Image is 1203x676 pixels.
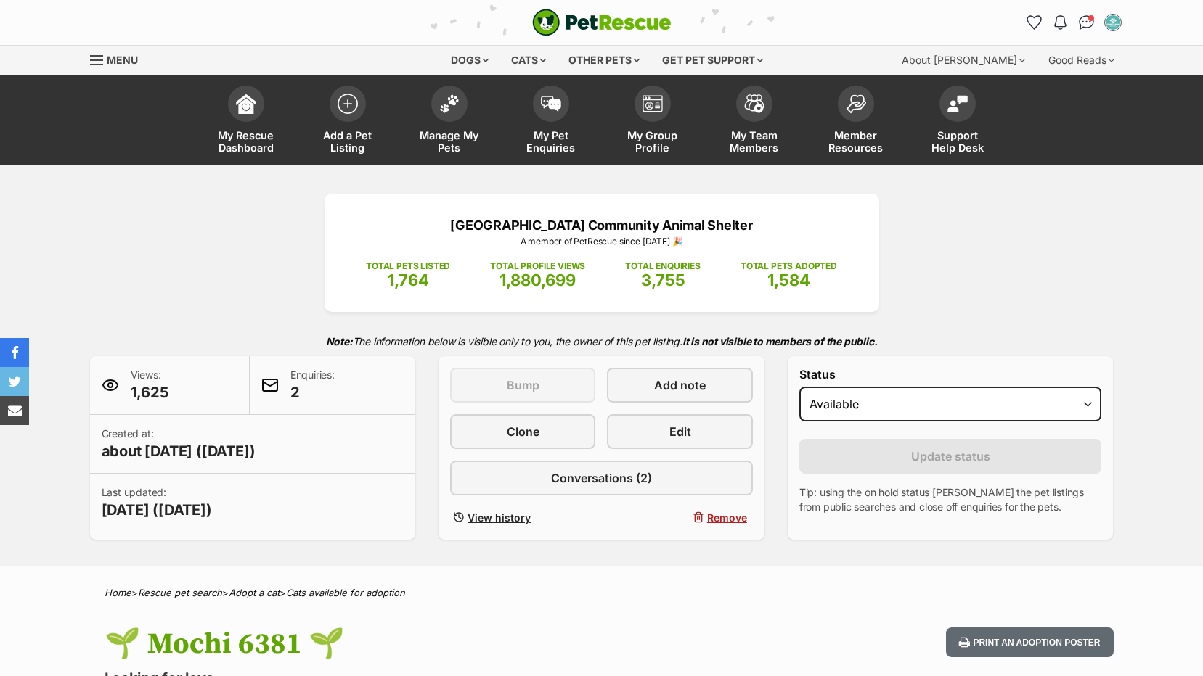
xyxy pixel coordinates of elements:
a: Home [105,587,131,598]
img: chat-41dd97257d64d25036548639549fe6c8038ab92f7586957e7f3b1b290dea8141.svg [1079,15,1094,30]
img: SHELTER STAFF profile pic [1106,15,1120,30]
a: Add note [607,368,752,403]
span: Menu [107,54,138,66]
span: Remove [707,510,747,525]
a: Support Help Desk [907,78,1008,165]
span: Add note [654,376,706,394]
span: My Group Profile [620,129,685,154]
p: Last updated: [102,485,212,520]
a: Add a Pet Listing [297,78,399,165]
div: Get pet support [652,46,773,75]
img: manage-my-pets-icon-02211641906a0b7f246fdf0571729dbe1e7629f14944591b6c1af311fb30b64b.svg [439,94,460,113]
span: View history [468,510,531,525]
span: Add a Pet Listing [315,129,380,154]
img: notifications-46538b983faf8c2785f20acdc204bb7945ddae34d4c08c2a6579f10ce5e182be.svg [1054,15,1066,30]
img: team-members-icon-5396bd8760b3fe7c0b43da4ab00e1e3bb1a5d9ba89233759b79545d2d3fc5d0d.svg [744,94,764,113]
strong: It is not visible to members of the public. [682,335,878,347]
button: Print an adoption poster [946,627,1113,657]
button: Remove [607,507,752,528]
button: My account [1101,11,1125,34]
span: Edit [669,423,691,440]
img: logo-cat-932fe2b9b8326f06289b0f2fb663e598f794de774fb13d1741a6617ecf9a85b4.svg [532,9,672,36]
p: A member of PetRescue since [DATE] 🎉 [346,235,857,248]
img: add-pet-listing-icon-0afa8454b4691262ce3f59096e99ab1cd57d4a30225e0717b998d2c9b9846f56.svg [338,94,358,114]
a: PetRescue [532,9,672,36]
span: Bump [507,376,539,394]
span: 1,880,699 [499,271,576,289]
img: dashboard-icon-eb2f2d2d3e046f16d808141f083e7271f6b2e854fb5c12c21221c1fb7104beca.svg [236,94,256,114]
span: Update status [911,448,990,465]
p: TOTAL ENQUIRIES [625,260,700,273]
label: Status [799,368,1102,381]
a: My Pet Enquiries [500,78,602,165]
div: Cats [501,46,556,75]
p: TOTAL PETS LISTED [366,260,450,273]
a: Clone [450,414,595,449]
button: Notifications [1049,11,1072,34]
a: Member Resources [805,78,907,165]
p: TOTAL PROFILE VIEWS [490,260,585,273]
strong: Note: [326,335,353,347]
p: Enquiries: [290,368,335,403]
p: Tip: using the on hold status [PERSON_NAME] the pet listings from public searches and close off e... [799,485,1102,514]
a: Menu [90,46,148,72]
span: Conversations (2) [551,469,652,487]
span: Manage My Pets [417,129,482,154]
span: 1,625 [131,382,168,403]
a: Favourites [1023,11,1046,34]
a: My Team Members [704,78,805,165]
img: group-profile-icon-3fa3cf56718a62981997c0bc7e787c4b2cf8bcc04b72c1350f741eb67cf2f40e.svg [643,95,663,112]
span: My Team Members [722,129,787,154]
span: about [DATE] ([DATE]) [102,441,256,461]
button: Bump [450,368,595,403]
span: Support Help Desk [925,129,990,154]
span: My Rescue Dashboard [213,129,279,154]
div: About [PERSON_NAME] [892,46,1035,75]
a: Cats available for adoption [286,587,405,598]
h1: 🌱 Mochi 6381 🌱 [105,627,719,661]
a: Manage My Pets [399,78,500,165]
div: > > > [68,588,1135,598]
img: pet-enquiries-icon-7e3ad2cf08bfb03b45e93fb7055b45f3efa6380592205ae92323e6603595dc1f.svg [541,96,561,112]
span: 1,764 [388,271,429,289]
p: TOTAL PETS ADOPTED [741,260,837,273]
a: Edit [607,414,752,449]
ul: Account quick links [1023,11,1125,34]
a: Conversations (2) [450,461,753,495]
p: [GEOGRAPHIC_DATA] Community Animal Shelter [346,215,857,235]
div: Dogs [441,46,499,75]
img: help-desk-icon-fdf02630f3aa405de69fd3d07c3f3aa587a6932b1a1747fa1d2bba05be0121f9.svg [947,95,968,112]
span: Member Resources [823,129,889,154]
span: My Pet Enquiries [518,129,584,154]
a: Adopt a cat [229,587,280,598]
span: 1,584 [767,271,810,289]
span: [DATE] ([DATE]) [102,500,212,520]
span: 2 [290,382,335,403]
a: My Group Profile [602,78,704,165]
a: Conversations [1075,11,1098,34]
p: Created at: [102,426,256,461]
p: The information below is visible only to you, the owner of this pet listing. [90,326,1114,356]
button: Update status [799,439,1102,474]
img: member-resources-icon-8e73f808a243e03378d46382f2149f9095a855e16c252ad45f914b54edf8863c.svg [846,94,866,114]
p: Views: [131,368,168,403]
a: My Rescue Dashboard [195,78,297,165]
a: View history [450,507,595,528]
div: Other pets [558,46,650,75]
span: Clone [507,423,539,440]
div: Good Reads [1038,46,1125,75]
span: 3,755 [641,271,685,289]
a: Rescue pet search [138,587,222,598]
